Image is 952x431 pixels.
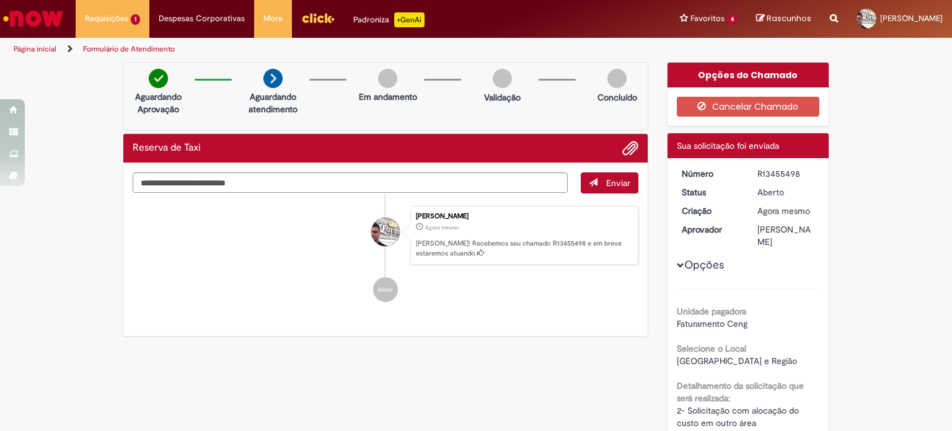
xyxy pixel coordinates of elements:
[263,12,283,25] span: More
[757,205,810,216] time: 28/08/2025 07:41:42
[484,91,521,104] p: Validação
[353,12,425,27] div: Padroniza
[263,69,283,88] img: arrow-next.png
[668,63,829,87] div: Opções do Chamado
[880,13,943,24] span: [PERSON_NAME]
[133,193,638,315] ul: Histórico de tíquete
[149,69,168,88] img: check-circle-green.png
[677,355,797,367] span: [GEOGRAPHIC_DATA] e Região
[757,205,810,216] span: Agora mesmo
[672,223,749,236] dt: Aprovador
[14,44,56,54] a: Página inicial
[756,13,811,25] a: Rascunhos
[677,306,746,317] b: Unidade pagadora
[416,213,632,220] div: [PERSON_NAME]
[677,318,747,329] span: Faturamento Ceng
[677,380,804,404] b: Detalhamento da solicitação que será realizada:
[425,224,459,231] time: 28/08/2025 07:41:42
[128,91,188,115] p: Aguardando Aprovação
[757,223,815,248] div: [PERSON_NAME]
[672,205,749,217] dt: Criação
[672,167,749,180] dt: Número
[133,143,201,154] h2: Reserva de Taxi Histórico de tíquete
[301,9,335,27] img: click_logo_yellow_360x200.png
[757,167,815,180] div: R13455498
[359,91,417,103] p: Em andamento
[727,14,738,25] span: 4
[133,172,568,193] textarea: Digite sua mensagem aqui...
[83,44,175,54] a: Formulário de Atendimento
[9,38,625,61] ul: Trilhas de página
[131,14,140,25] span: 1
[416,239,632,258] p: [PERSON_NAME]! Recebemos seu chamado R13455498 e em breve estaremos atuando.
[1,6,65,31] img: ServiceNow
[597,91,637,104] p: Concluído
[757,205,815,217] div: 28/08/2025 07:41:42
[394,12,425,27] p: +GenAi
[85,12,128,25] span: Requisições
[493,69,512,88] img: img-circle-grey.png
[243,91,303,115] p: Aguardando atendimento
[677,97,820,117] button: Cancelar Chamado
[581,172,638,193] button: Enviar
[672,186,749,198] dt: Status
[378,69,397,88] img: img-circle-grey.png
[757,186,815,198] div: Aberto
[690,12,725,25] span: Favoritos
[159,12,245,25] span: Despesas Corporativas
[133,206,638,265] li: Rogerio Viotto
[622,140,638,156] button: Adicionar anexos
[677,405,801,429] span: 2- Solicitação com alocação do custo em outro área
[677,140,779,151] span: Sua solicitação foi enviada
[425,224,459,231] span: Agora mesmo
[677,343,746,354] b: Selecione o Local
[767,12,811,24] span: Rascunhos
[607,69,627,88] img: img-circle-grey.png
[606,177,630,189] span: Enviar
[371,218,400,246] div: Rogerio Viotto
